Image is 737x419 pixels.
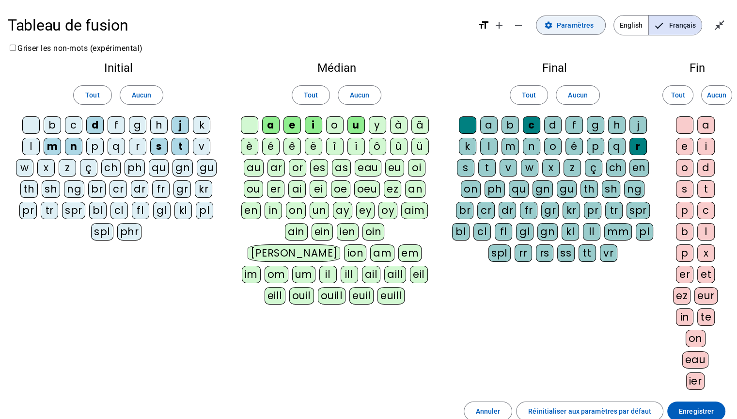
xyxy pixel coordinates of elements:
[662,85,693,105] button: Tout
[338,85,381,105] button: Aucun
[522,89,536,101] span: Tout
[536,16,606,35] button: Paramètres
[528,405,651,417] span: Réinitialiser aux paramètres par défaut
[557,19,594,31] span: Paramètres
[509,16,528,35] button: Diminuer la taille de la police
[710,16,729,35] button: Quitter le plein écran
[679,405,714,417] span: Enregistrer
[73,85,111,105] button: Tout
[649,16,702,35] span: Français
[132,89,151,101] span: Aucun
[671,89,685,101] span: Tout
[707,89,726,101] span: Aucun
[510,85,548,105] button: Tout
[304,89,318,101] span: Tout
[292,85,330,105] button: Tout
[120,85,163,105] button: Aucun
[701,85,732,105] button: Aucun
[568,89,587,101] span: Aucun
[85,89,99,101] span: Tout
[544,21,553,30] mat-icon: settings
[493,19,505,31] mat-icon: add
[556,85,599,105] button: Aucun
[489,16,509,35] button: Augmenter la taille de la police
[476,405,501,417] span: Annuler
[513,19,524,31] mat-icon: remove
[613,15,702,35] mat-button-toggle-group: Language selection
[714,19,725,31] mat-icon: close_fullscreen
[614,16,648,35] span: English
[350,89,369,101] span: Aucun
